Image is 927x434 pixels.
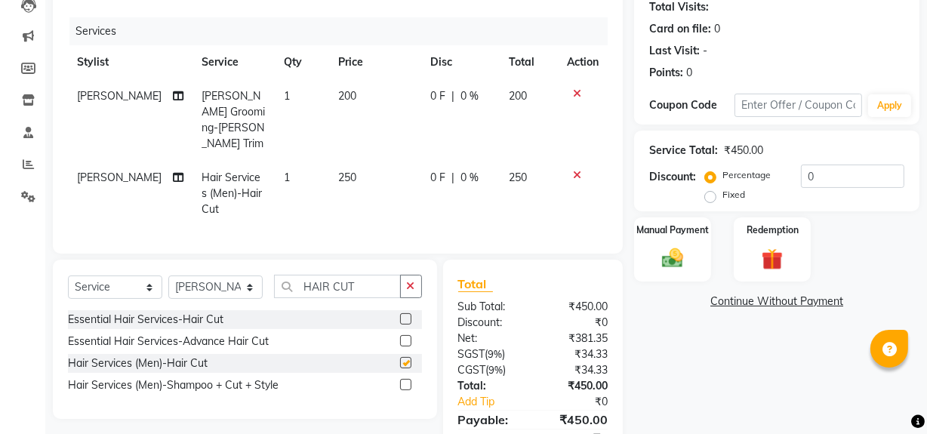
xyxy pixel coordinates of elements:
div: Sub Total: [447,299,533,315]
label: Fixed [722,188,745,202]
span: 250 [338,171,356,184]
a: Add Tip [447,394,547,410]
span: SGST [458,347,485,361]
label: Manual Payment [636,223,709,237]
div: - [703,43,707,59]
div: Coupon Code [649,97,735,113]
div: Hair Services (Men)-Hair Cut [68,356,208,371]
div: Points: [649,65,683,81]
th: Qty [275,45,329,79]
div: ₹34.33 [533,362,619,378]
label: Percentage [722,168,771,182]
span: [PERSON_NAME] [77,171,162,184]
span: 1 [284,171,290,184]
span: 0 % [460,170,479,186]
span: CGST [458,363,486,377]
span: 1 [284,89,290,103]
div: Discount: [649,169,696,185]
img: _gift.svg [755,246,790,272]
th: Price [329,45,422,79]
div: Essential Hair Services-Advance Hair Cut [68,334,269,349]
div: ₹0 [533,315,619,331]
div: ( ) [447,346,533,362]
th: Total [500,45,558,79]
input: Enter Offer / Coupon Code [735,94,862,117]
div: ₹0 [547,394,619,410]
span: Total [458,276,493,292]
div: Last Visit: [649,43,700,59]
div: 0 [686,65,692,81]
div: Hair Services (Men)-Shampoo + Cut + Style [68,377,279,393]
span: [PERSON_NAME] [77,89,162,103]
div: Essential Hair Services-Hair Cut [68,312,223,328]
div: Service Total: [649,143,718,159]
div: ( ) [447,362,533,378]
button: Apply [868,94,911,117]
div: ₹34.33 [533,346,619,362]
span: | [451,88,454,104]
div: ₹450.00 [724,143,763,159]
span: 200 [509,89,527,103]
div: ₹450.00 [533,411,619,429]
label: Redemption [747,223,799,237]
span: [PERSON_NAME] Grooming-[PERSON_NAME] Trim [202,89,265,150]
div: ₹450.00 [533,378,619,394]
div: Net: [447,331,533,346]
th: Action [558,45,608,79]
span: | [451,170,454,186]
span: 9% [488,348,503,360]
div: Payable: [447,411,533,429]
div: ₹381.35 [533,331,619,346]
span: 0 % [460,88,479,104]
th: Disc [421,45,500,79]
div: 0 [714,21,720,37]
span: 200 [338,89,356,103]
span: 250 [509,171,527,184]
div: Total: [447,378,533,394]
div: ₹450.00 [533,299,619,315]
span: 0 F [430,170,445,186]
span: Hair Services (Men)-Hair Cut [202,171,262,216]
div: Card on file: [649,21,711,37]
th: Service [192,45,274,79]
th: Stylist [68,45,192,79]
span: 0 F [430,88,445,104]
img: _cash.svg [655,246,690,271]
a: Continue Without Payment [637,294,916,309]
div: Services [69,17,619,45]
span: 9% [489,364,504,376]
div: Discount: [447,315,533,331]
input: Search or Scan [274,275,401,298]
